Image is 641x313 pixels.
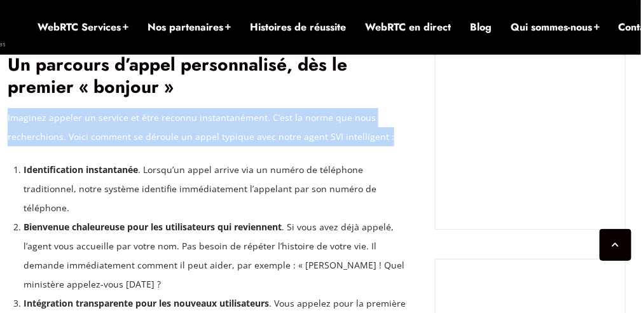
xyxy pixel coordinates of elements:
li: . Si vous avez déjà appelé, l’agent vous accueille par votre nom. Pas besoin de répéter l’histoir... [24,218,416,294]
h2: Un parcours d’appel personnalisé, dès le premier « bonjour » [8,54,416,98]
strong: Intégration transparente pour les nouveaux utilisateurs [24,297,269,309]
a: Histoires de réussite [250,20,346,34]
strong: Bienvenue chaleureuse pour les utilisateurs qui reviennent [24,221,282,233]
a: WebRTC Services [38,20,128,34]
p: Imaginez appeler un service et être reconnu instantanément. C’est la norme que nous recherchions.... [8,108,416,146]
strong: Identification instantanée [24,163,138,176]
a: Nos partenaires [148,20,231,34]
a: WebRTC en direct [365,20,451,34]
a: Qui sommes-nous [511,20,600,34]
iframe: Embedded CTA [448,47,612,217]
a: Blog [470,20,492,34]
li: . Lorsqu’un appel arrive via un numéro de téléphone traditionnel, notre système identifie immédia... [24,160,416,218]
